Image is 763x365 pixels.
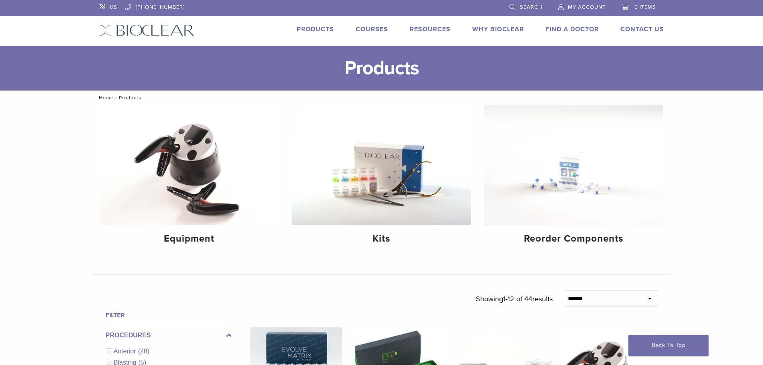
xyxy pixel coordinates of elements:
[298,232,465,246] h4: Kits
[568,4,606,10] span: My Account
[114,348,138,355] span: Anterior
[292,105,471,251] a: Kits
[100,105,279,251] a: Equipment
[484,105,663,225] img: Reorder Components
[484,105,663,251] a: Reorder Components
[503,294,532,303] span: 1-12 of 44
[138,348,149,355] span: (28)
[476,290,553,307] p: Showing results
[106,232,273,246] h4: Equipment
[297,25,334,33] a: Products
[410,25,451,33] a: Resources
[106,331,232,340] label: Procedures
[634,4,656,10] span: 0 items
[100,105,279,225] img: Equipment
[106,311,232,320] h4: Filter
[490,232,657,246] h4: Reorder Components
[472,25,524,33] a: Why Bioclear
[292,105,471,225] img: Kits
[620,25,664,33] a: Contact Us
[93,91,670,105] nav: Products
[356,25,388,33] a: Courses
[99,24,194,36] img: Bioclear
[97,95,114,101] a: Home
[520,4,542,10] span: Search
[546,25,599,33] a: Find A Doctor
[628,335,709,356] a: Back To Top
[114,96,119,100] span: /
